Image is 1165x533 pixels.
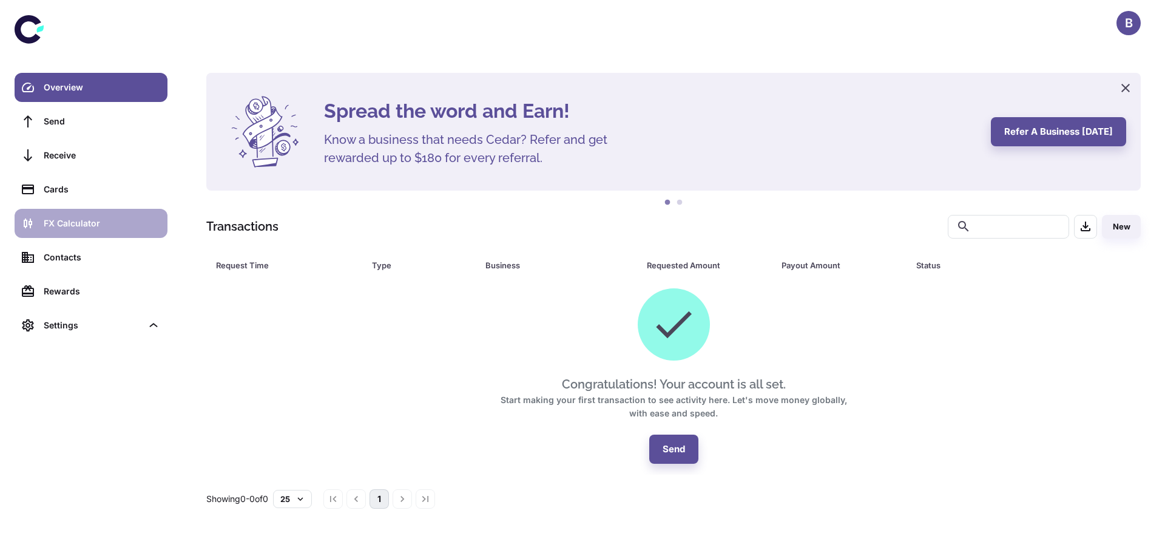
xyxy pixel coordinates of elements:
p: Showing 0-0 of 0 [206,492,268,506]
div: Send [44,115,160,128]
div: Settings [44,319,142,332]
button: B [1116,11,1141,35]
h6: Start making your first transaction to see activity here. Let's move money globally, with ease an... [491,393,856,420]
nav: pagination navigation [322,489,437,509]
h1: Transactions [206,217,279,236]
span: Request Time [216,257,357,274]
h4: Spread the word and Earn! [324,97,976,126]
h5: Congratulations! Your account is all set. [562,375,786,393]
button: New [1102,215,1141,239]
a: Receive [15,141,167,170]
div: Requested Amount [647,257,751,274]
div: Contacts [44,251,160,264]
div: Status [916,257,1075,274]
h5: Know a business that needs Cedar? Refer and get rewarded up to $180 for every referral. [324,131,627,167]
a: Contacts [15,243,167,272]
button: 2 [674,197,686,209]
div: Payout Amount [782,257,886,274]
div: Settings [15,311,167,340]
div: Type [372,257,454,274]
a: Cards [15,175,167,204]
a: Rewards [15,277,167,306]
div: FX Calculator [44,217,160,230]
button: Refer a business [DATE] [991,117,1126,146]
div: Request Time [216,257,342,274]
span: Status [916,257,1090,274]
span: Payout Amount [782,257,902,274]
button: Send [649,435,698,464]
a: Overview [15,73,167,102]
button: page 1 [370,489,389,509]
button: 25 [273,490,312,508]
div: Cards [44,183,160,196]
span: Type [372,257,470,274]
a: FX Calculator [15,209,167,238]
span: Requested Amount [647,257,767,274]
button: 1 [661,197,674,209]
div: Receive [44,149,160,162]
div: Overview [44,81,160,94]
a: Send [15,107,167,136]
div: Rewards [44,285,160,298]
